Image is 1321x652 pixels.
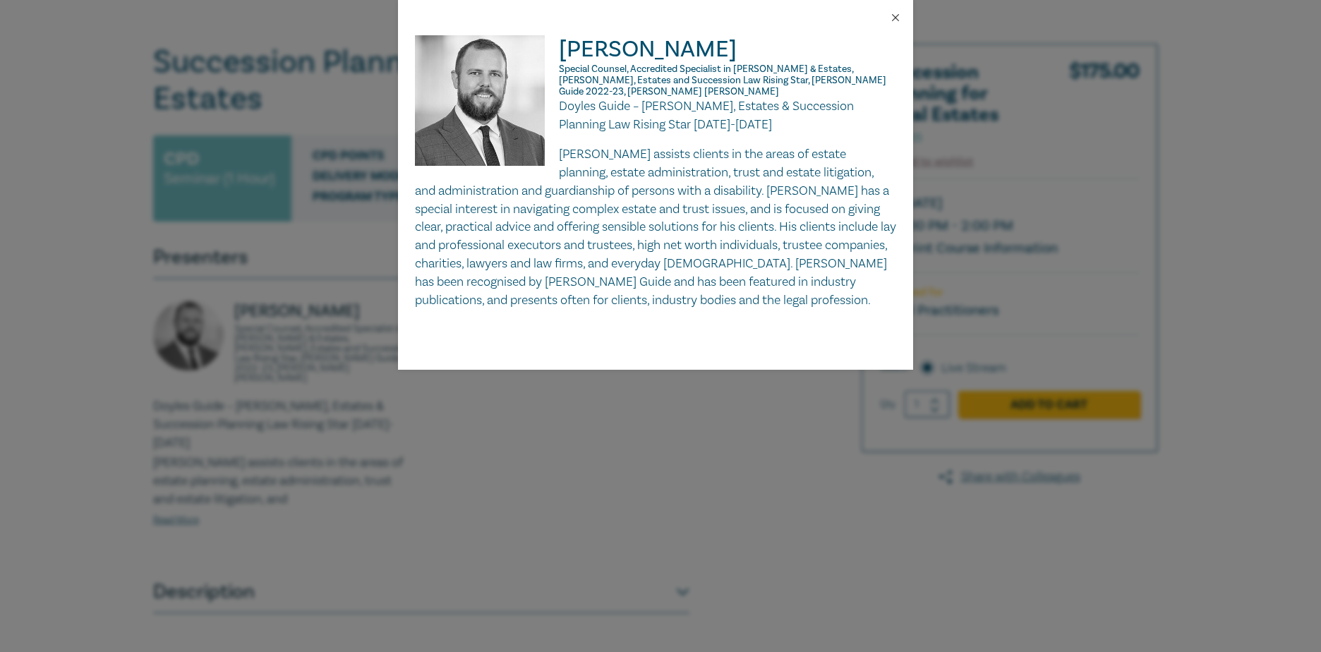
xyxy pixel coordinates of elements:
[415,35,896,97] h2: [PERSON_NAME]
[559,63,886,98] span: Special Counsel, Accredited Specialist in [PERSON_NAME] & Estates, [PERSON_NAME], Estates and Suc...
[415,97,896,134] p: Doyles Guide – [PERSON_NAME], Estates & Succession Planning Law Rising Star [DATE]-[DATE]
[415,145,896,310] p: [PERSON_NAME] assists clients in the areas of estate planning, estate administration, trust and e...
[415,35,560,180] img: Jack Conway
[889,11,902,24] button: Close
